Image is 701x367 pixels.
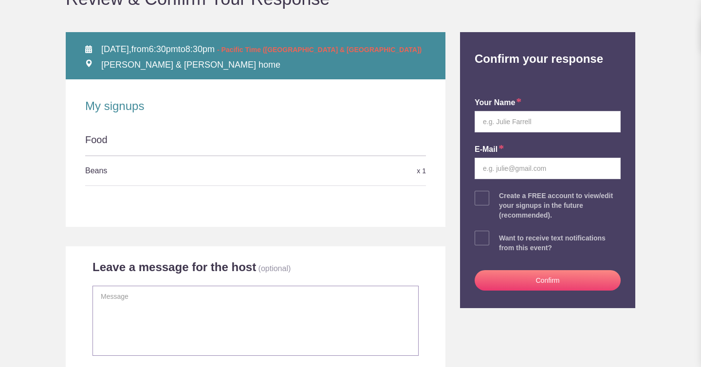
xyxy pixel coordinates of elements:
[101,44,422,54] span: from to
[85,99,426,113] h2: My signups
[475,158,621,179] input: e.g. julie@gmail.com
[149,44,178,54] span: 6:30pm
[85,161,313,181] h5: Beans
[475,144,504,155] label: E-mail
[467,32,628,66] h2: Confirm your response
[101,60,280,70] span: [PERSON_NAME] & [PERSON_NAME] home
[313,163,426,180] div: x 1
[185,44,215,54] span: 8:30pm
[475,111,621,132] input: e.g. Julie Farrell
[499,191,621,220] div: Create a FREE account to view/edit your signups in the future (recommended).
[101,44,131,54] span: [DATE],
[499,233,621,253] div: Want to receive text notifications from this event?
[258,264,291,273] p: (optional)
[92,260,256,275] h2: Leave a message for the host
[85,45,92,53] img: Calendar alt
[85,133,426,155] div: Food
[475,270,621,291] button: Confirm
[475,97,521,109] label: your name
[217,46,422,54] span: - Pacific Time ([GEOGRAPHIC_DATA] & [GEOGRAPHIC_DATA])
